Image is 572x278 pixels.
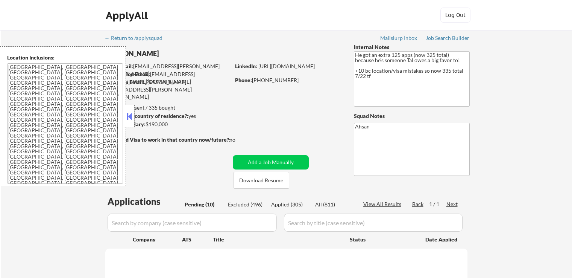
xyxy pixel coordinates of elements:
[105,49,260,58] div: [PERSON_NAME]
[350,232,414,246] div: Status
[363,200,404,208] div: View All Results
[105,35,170,41] div: ← Return to /applysquad
[228,201,266,208] div: Excluded (496)
[105,121,230,128] div: $190,000
[380,35,418,43] a: Mailslurp Inbox
[284,214,463,232] input: Search by title (case sensitive)
[133,236,182,243] div: Company
[106,70,230,85] div: [EMAIL_ADDRESS][PERSON_NAME][DOMAIN_NAME]
[108,197,182,206] div: Applications
[106,9,150,22] div: ApplyAll
[7,54,123,61] div: Location Inclusions:
[235,77,252,83] strong: Phone:
[213,236,343,243] div: Title
[354,43,470,51] div: Internal Notes
[233,155,309,170] button: Add a Job Manually
[105,113,188,119] strong: Can work in country of residence?:
[105,104,230,112] div: 305 sent / 335 bought
[315,201,353,208] div: All (811)
[426,35,470,41] div: Job Search Builder
[354,112,470,120] div: Squad Notes
[425,236,458,243] div: Date Applied
[235,76,341,84] div: [PHONE_NUMBER]
[105,35,170,43] a: ← Return to /applysquad
[440,8,470,23] button: Log Out
[229,136,251,144] div: no
[106,63,230,77] div: [EMAIL_ADDRESS][PERSON_NAME][DOMAIN_NAME]
[235,63,257,69] strong: LinkedIn:
[271,201,309,208] div: Applied (305)
[412,200,424,208] div: Back
[380,35,418,41] div: Mailslurp Inbox
[234,172,289,189] button: Download Resume
[105,112,228,120] div: yes
[105,78,230,101] div: [PERSON_NAME][EMAIL_ADDRESS][PERSON_NAME][DOMAIN_NAME]
[446,200,458,208] div: Next
[105,136,231,143] strong: Will need Visa to work in that country now/future?:
[185,201,222,208] div: Pending (10)
[258,63,315,69] a: [URL][DOMAIN_NAME]
[426,35,470,43] a: Job Search Builder
[429,200,446,208] div: 1 / 1
[108,214,277,232] input: Search by company (case sensitive)
[182,236,213,243] div: ATS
